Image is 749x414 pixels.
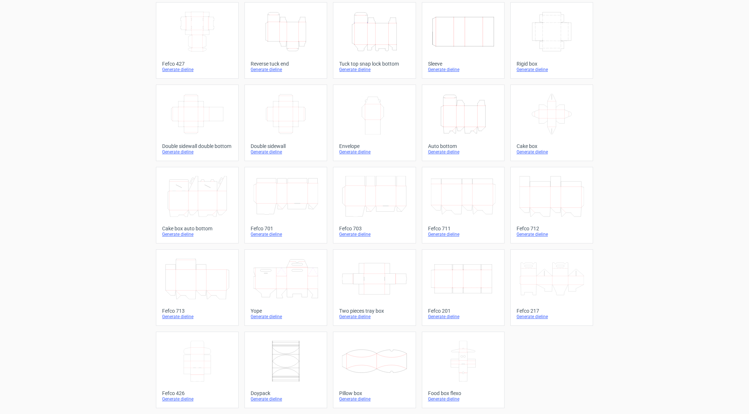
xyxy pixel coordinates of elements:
[517,67,587,73] div: Generate dieline
[339,396,409,402] div: Generate dieline
[162,226,232,231] div: Cake box auto bottom
[428,67,498,73] div: Generate dieline
[428,231,498,237] div: Generate dieline
[517,308,587,314] div: Fefco 217
[517,149,587,155] div: Generate dieline
[339,314,409,320] div: Generate dieline
[244,85,327,161] a: Double sidewallGenerate dieline
[339,149,409,155] div: Generate dieline
[251,226,321,231] div: Fefco 701
[162,314,232,320] div: Generate dieline
[251,149,321,155] div: Generate dieline
[517,226,587,231] div: Fefco 712
[428,314,498,320] div: Generate dieline
[339,226,409,231] div: Fefco 703
[422,167,505,243] a: Fefco 711Generate dieline
[510,249,593,326] a: Fefco 217Generate dieline
[251,308,321,314] div: Yope
[517,314,587,320] div: Generate dieline
[162,308,232,314] div: Fefco 713
[422,332,505,408] a: Food box flexoGenerate dieline
[428,390,498,396] div: Food box flexo
[251,67,321,73] div: Generate dieline
[156,85,239,161] a: Double sidewall double bottomGenerate dieline
[251,143,321,149] div: Double sidewall
[251,61,321,67] div: Reverse tuck end
[251,314,321,320] div: Generate dieline
[422,249,505,326] a: Fefco 201Generate dieline
[339,67,409,73] div: Generate dieline
[244,167,327,243] a: Fefco 701Generate dieline
[422,2,505,79] a: SleeveGenerate dieline
[162,231,232,237] div: Generate dieline
[422,85,505,161] a: Auto bottomGenerate dieline
[251,231,321,237] div: Generate dieline
[428,143,498,149] div: Auto bottom
[339,61,409,67] div: Tuck top snap lock bottom
[251,396,321,402] div: Generate dieline
[162,143,232,149] div: Double sidewall double bottom
[510,2,593,79] a: Rigid boxGenerate dieline
[428,149,498,155] div: Generate dieline
[156,332,239,408] a: Fefco 426Generate dieline
[339,143,409,149] div: Envelope
[517,231,587,237] div: Generate dieline
[510,167,593,243] a: Fefco 712Generate dieline
[156,167,239,243] a: Cake box auto bottomGenerate dieline
[333,2,416,79] a: Tuck top snap lock bottomGenerate dieline
[162,67,232,73] div: Generate dieline
[333,249,416,326] a: Two pieces tray boxGenerate dieline
[156,249,239,326] a: Fefco 713Generate dieline
[428,61,498,67] div: Sleeve
[510,85,593,161] a: Cake boxGenerate dieline
[517,143,587,149] div: Cake box
[339,308,409,314] div: Two pieces tray box
[244,2,327,79] a: Reverse tuck endGenerate dieline
[339,390,409,396] div: Pillow box
[251,390,321,396] div: Doypack
[162,390,232,396] div: Fefco 426
[333,167,416,243] a: Fefco 703Generate dieline
[244,249,327,326] a: YopeGenerate dieline
[333,85,416,161] a: EnvelopeGenerate dieline
[428,308,498,314] div: Fefco 201
[428,226,498,231] div: Fefco 711
[339,231,409,237] div: Generate dieline
[162,396,232,402] div: Generate dieline
[333,332,416,408] a: Pillow boxGenerate dieline
[428,396,498,402] div: Generate dieline
[156,2,239,79] a: Fefco 427Generate dieline
[162,61,232,67] div: Fefco 427
[517,61,587,67] div: Rigid box
[162,149,232,155] div: Generate dieline
[244,332,327,408] a: DoypackGenerate dieline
